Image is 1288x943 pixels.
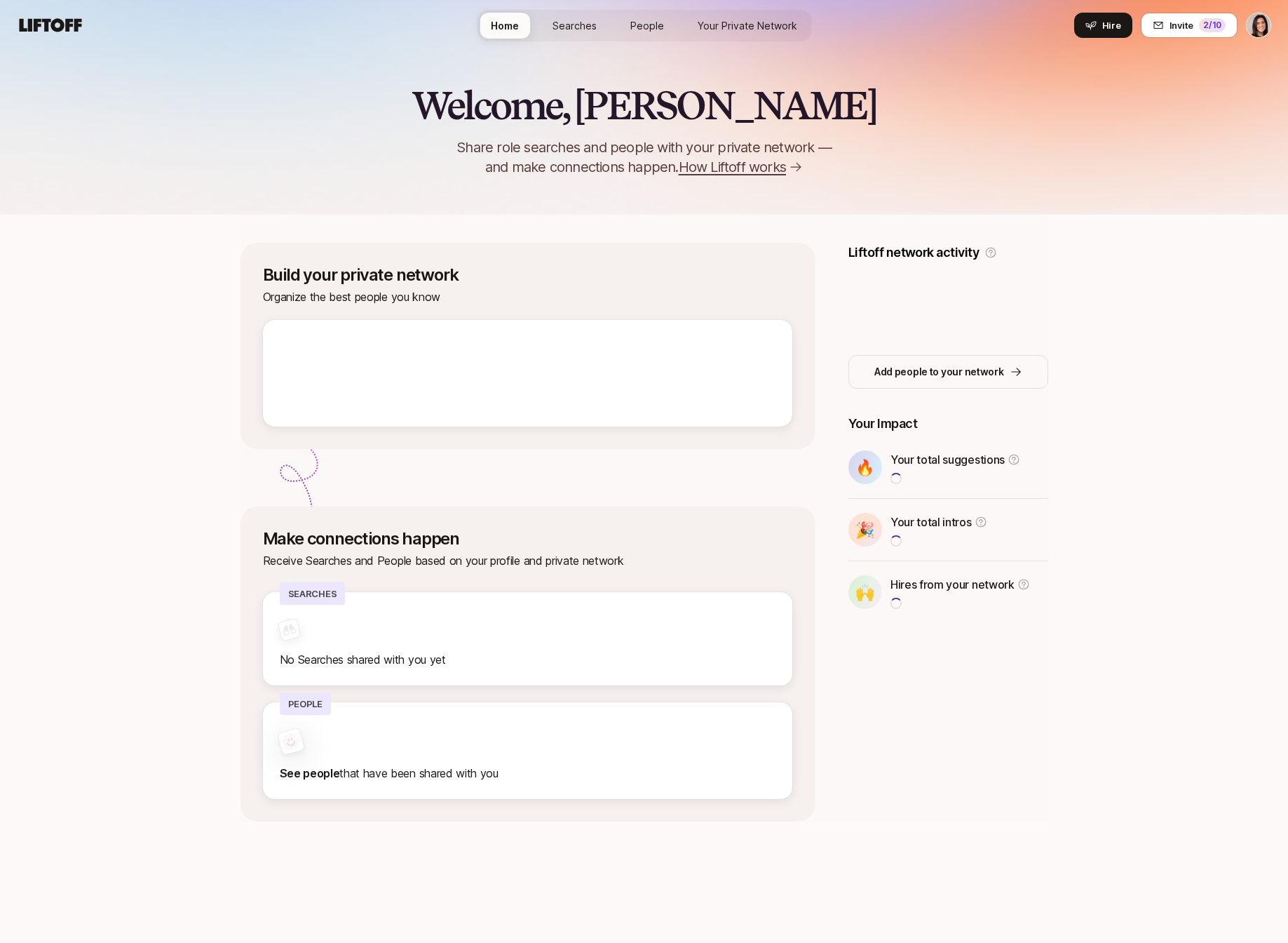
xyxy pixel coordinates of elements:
[280,693,331,715] p: People
[1246,13,1271,38] button: Eleanor Morgan
[1170,18,1193,32] span: Invite
[1074,13,1132,38] button: Hire
[630,18,664,33] span: People
[280,653,446,667] span: No Searches shared with you yet
[280,582,346,605] p: Searches
[848,355,1048,389] button: Add people to your network
[434,138,855,177] p: Share role searches and people with your private network — and make connections happen.
[280,764,775,782] p: that have been shared with you
[698,18,797,33] span: Your Private Network
[263,529,792,549] p: Make connections happen
[1247,13,1270,37] img: Eleanor Morgan
[480,13,530,39] a: Home
[1102,18,1121,32] span: Hire
[848,414,1048,434] p: Your Impact
[848,513,882,547] div: 🎉
[679,157,803,177] a: How Liftoff works
[890,450,1005,469] p: Your total suggestions
[263,288,792,306] p: Organize the best people you know
[686,13,808,39] a: Your Private Network
[541,13,608,39] a: Searches
[412,84,876,126] h2: Welcome, [PERSON_NAME]
[263,265,792,285] p: Build your private network
[890,575,1015,594] p: Hires from your network
[1141,13,1238,38] button: Invite2/10
[848,450,882,484] div: 🔥
[263,551,792,570] p: Receive Searches and People based on your profile and private network
[874,363,1004,380] p: Add people to your network
[848,243,979,262] p: Liftoff network activity
[848,575,882,609] div: 🙌
[280,766,340,780] strong: See people
[491,18,519,33] span: Home
[553,18,597,33] span: Searches
[1199,18,1226,32] div: 2 /10
[679,157,786,177] span: How Liftoff works
[890,513,972,531] p: Your total intros
[280,731,301,751] img: default-avatar.svg
[619,13,675,39] a: People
